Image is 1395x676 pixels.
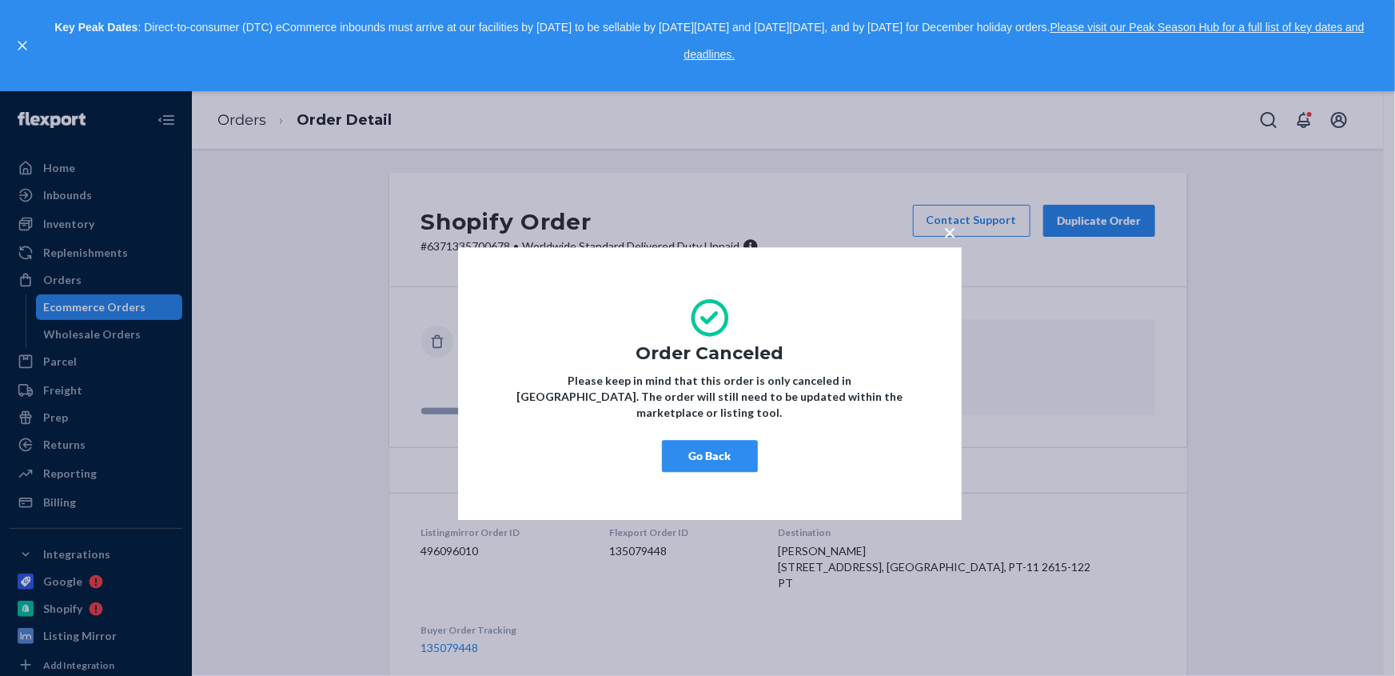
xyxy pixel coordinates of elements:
[662,440,758,472] button: Go Back
[944,218,957,246] span: ×
[38,14,1381,68] p: : Direct-to-consumer (DTC) eCommerce inbounds must arrive at our facilities by [DATE] to be sella...
[54,21,138,34] strong: Key Peak Dates
[684,21,1365,61] a: Please visit our Peak Season Hub for a full list of key dates and deadlines.
[516,374,903,419] strong: Please keep in mind that this order is only canceled in [GEOGRAPHIC_DATA]. The order will still n...
[506,344,914,363] h1: Order Canceled
[14,38,30,54] button: close,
